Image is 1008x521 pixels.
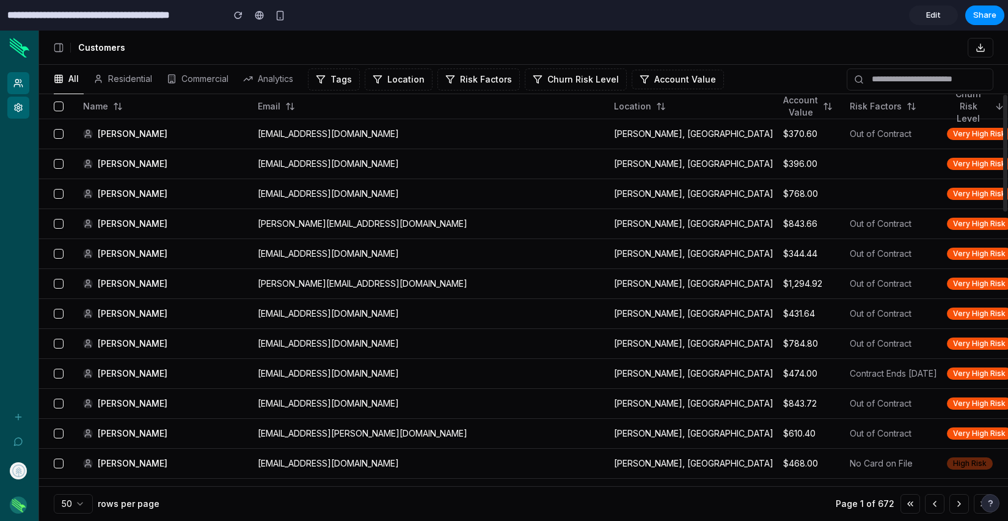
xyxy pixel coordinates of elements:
[614,218,773,228] span: [PERSON_NAME], [GEOGRAPHIC_DATA]
[850,397,911,408] span: Out of Contract
[947,57,990,94] span: Churn Risk Level
[98,427,167,439] div: [PERSON_NAME]
[947,427,993,439] span: High Risk
[614,248,773,258] span: [PERSON_NAME], [GEOGRAPHIC_DATA]
[614,368,773,378] span: [PERSON_NAME], [GEOGRAPHIC_DATA]
[7,400,29,422] button: Feedback
[783,128,817,138] span: $396.00
[258,308,399,318] span: [EMAIL_ADDRESS][DOMAIN_NAME]
[965,6,1004,25] button: Share
[783,218,817,228] span: $344.44
[98,97,167,109] div: [PERSON_NAME]
[89,40,157,57] div: Residential
[258,278,399,288] span: [EMAIL_ADDRESS][DOMAIN_NAME]
[7,375,29,397] button: Invite member
[238,40,298,57] div: Analytics
[783,338,817,348] span: $474.00
[76,66,130,86] button: Name
[162,40,233,57] div: Commercial
[614,128,773,138] span: [PERSON_NAME], [GEOGRAPHIC_DATA]
[258,218,399,228] span: [EMAIL_ADDRESS][DOMAIN_NAME]
[973,9,996,21] span: Share
[614,278,773,288] span: [PERSON_NAME], [GEOGRAPHIC_DATA]
[258,397,467,408] span: [EMAIL_ADDRESS][PERSON_NAME][DOMAIN_NAME]
[850,218,911,228] span: Out of Contract
[258,70,280,82] span: Email
[258,427,399,438] span: [EMAIL_ADDRESS][DOMAIN_NAME]
[783,278,815,288] span: $431.64
[850,98,911,108] span: Out of Contract
[850,188,911,198] span: Out of Contract
[258,368,399,378] span: [EMAIL_ADDRESS][DOMAIN_NAME]
[10,432,27,449] img: b47b7ac-f30c-443d-a983-a19327a45b31.png
[632,39,724,59] button: Account Value
[850,368,911,378] span: Out of Contract
[98,307,167,319] div: [PERSON_NAME]
[842,66,924,86] button: Risk Factors
[783,158,818,168] span: $768.00
[258,248,467,258] span: [PERSON_NAME][EMAIL_ADDRESS][DOMAIN_NAME]
[909,6,958,25] a: Edit
[258,98,399,108] span: [EMAIL_ADDRESS][DOMAIN_NAME]
[614,98,773,108] span: [PERSON_NAME], [GEOGRAPHIC_DATA]
[783,427,818,438] span: $468.00
[98,127,167,139] div: [PERSON_NAME]
[365,38,433,60] button: Location
[783,248,822,258] span: $1,294.92
[258,188,467,198] span: [PERSON_NAME][EMAIL_ADDRESS][DOMAIN_NAME]
[7,464,29,486] button: Jake Thompson
[614,188,773,198] span: [PERSON_NAME], [GEOGRAPHIC_DATA]
[850,427,913,438] span: No Card on File
[98,367,167,379] div: [PERSON_NAME]
[98,157,167,169] div: [PERSON_NAME]
[783,368,817,378] span: $843.72
[776,66,840,86] button: Account Value
[98,247,167,259] div: [PERSON_NAME]
[10,7,29,27] img: RevHawk Logo
[614,397,773,408] span: [PERSON_NAME], [GEOGRAPHIC_DATA]
[98,337,167,349] div: [PERSON_NAME]
[437,38,520,60] button: Risk Factors
[607,66,673,86] button: Location
[258,158,399,168] span: [EMAIL_ADDRESS][DOMAIN_NAME]
[49,40,84,57] div: All
[258,128,399,138] span: [EMAIL_ADDRESS][DOMAIN_NAME]
[850,308,911,318] span: Out of Contract
[614,338,773,348] span: [PERSON_NAME], [GEOGRAPHIC_DATA]
[614,427,773,438] span: [PERSON_NAME], [GEOGRAPHIC_DATA]
[78,11,125,23] h1: Customers
[835,467,896,479] div: Page 1 of 672
[850,70,902,82] span: Risk Factors
[850,248,911,258] span: Out of Contract
[250,66,302,86] button: Email
[783,188,817,198] span: $843.66
[926,9,941,21] span: Edit
[98,217,167,229] div: [PERSON_NAME]
[83,70,108,82] span: Name
[98,397,167,409] div: [PERSON_NAME]
[525,38,627,60] button: Churn Risk Level
[98,468,159,478] span: rows per page
[258,338,399,348] span: [EMAIL_ADDRESS][DOMAIN_NAME]
[783,308,818,318] span: $784.80
[308,38,360,60] button: Tags
[850,278,911,288] span: Out of Contract
[614,308,773,318] span: [PERSON_NAME], [GEOGRAPHIC_DATA]
[850,338,937,348] span: Contract Ends [DATE]
[783,98,817,108] span: $370.60
[783,397,816,408] span: $610.40
[98,277,167,289] div: [PERSON_NAME]
[783,64,818,88] span: Account Value
[614,158,773,168] span: [PERSON_NAME], [GEOGRAPHIC_DATA]
[10,466,27,483] img: Jake Thompson
[614,70,651,82] span: Location
[98,187,167,199] div: [PERSON_NAME]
